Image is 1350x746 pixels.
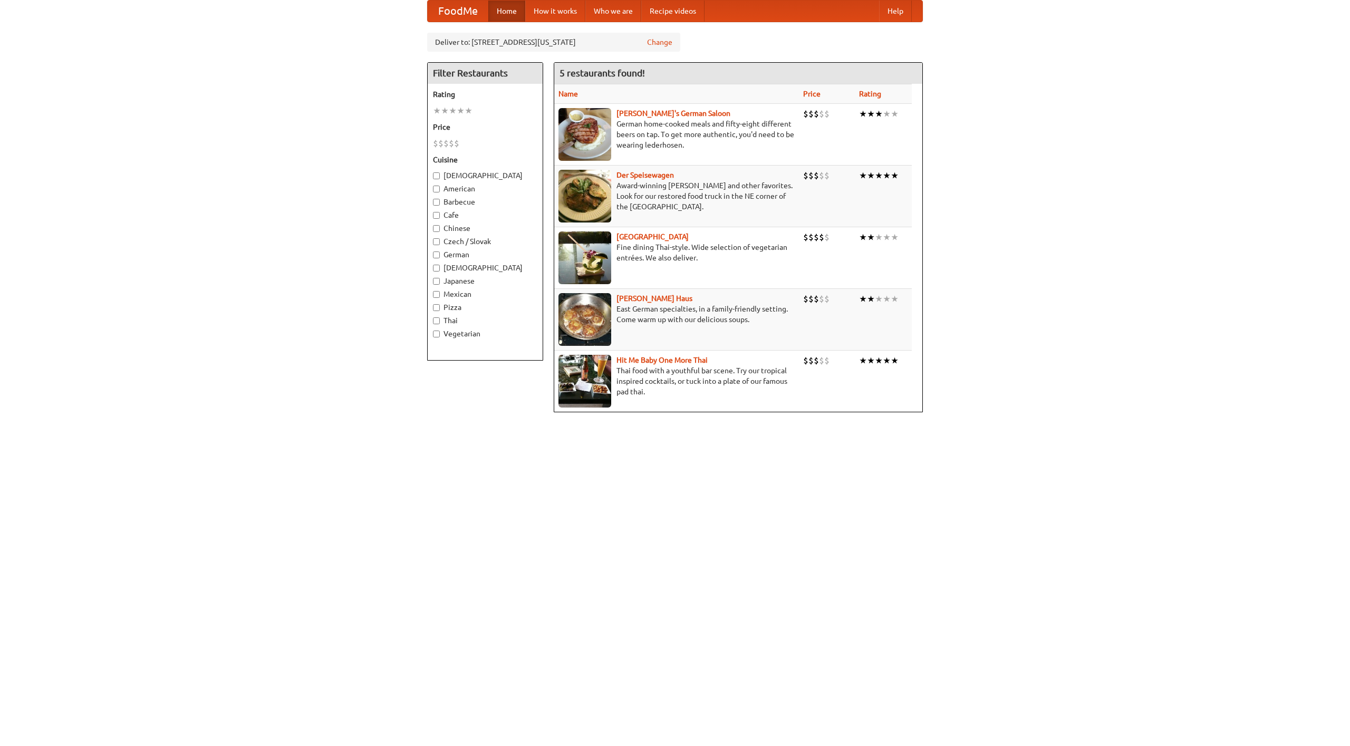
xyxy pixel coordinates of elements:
li: $ [803,231,808,243]
li: ★ [891,231,899,243]
li: $ [814,293,819,305]
li: ★ [859,355,867,366]
input: Chinese [433,225,440,232]
li: ★ [867,231,875,243]
li: $ [803,108,808,120]
p: Thai food with a youthful bar scene. Try our tropical inspired cocktails, or tuck into a plate of... [558,365,795,397]
li: $ [824,231,830,243]
li: ★ [875,355,883,366]
li: $ [803,355,808,366]
a: Price [803,90,821,98]
li: ★ [457,105,465,117]
div: Deliver to: [STREET_ADDRESS][US_STATE] [427,33,680,52]
li: ★ [883,170,891,181]
li: ★ [433,105,441,117]
input: Thai [433,317,440,324]
li: $ [814,355,819,366]
img: esthers.jpg [558,108,611,161]
li: ★ [859,170,867,181]
li: ★ [859,293,867,305]
img: speisewagen.jpg [558,170,611,222]
li: ★ [891,108,899,120]
input: Cafe [433,212,440,219]
li: $ [819,231,824,243]
li: $ [808,355,814,366]
label: Mexican [433,289,537,299]
a: Recipe videos [641,1,705,22]
li: ★ [867,170,875,181]
li: ★ [883,355,891,366]
li: ★ [883,231,891,243]
label: Japanese [433,276,537,286]
img: kohlhaus.jpg [558,293,611,346]
li: ★ [465,105,472,117]
label: Cafe [433,210,537,220]
li: ★ [867,108,875,120]
li: ★ [875,108,883,120]
li: ★ [883,293,891,305]
img: babythai.jpg [558,355,611,408]
a: Name [558,90,578,98]
a: Home [488,1,525,22]
label: Vegetarian [433,328,537,339]
input: Barbecue [433,199,440,206]
li: $ [433,138,438,149]
label: Czech / Slovak [433,236,537,247]
li: ★ [867,293,875,305]
li: ★ [867,355,875,366]
label: Thai [433,315,537,326]
p: East German specialties, in a family-friendly setting. Come warm up with our delicious soups. [558,304,795,325]
a: How it works [525,1,585,22]
li: $ [819,293,824,305]
li: $ [808,108,814,120]
img: satay.jpg [558,231,611,284]
b: [PERSON_NAME]'s German Saloon [616,109,730,118]
li: ★ [891,355,899,366]
h5: Rating [433,89,537,100]
li: ★ [441,105,449,117]
a: Change [647,37,672,47]
li: ★ [883,108,891,120]
label: [DEMOGRAPHIC_DATA] [433,263,537,273]
a: Der Speisewagen [616,171,674,179]
a: Help [879,1,912,22]
li: ★ [859,108,867,120]
li: ★ [875,231,883,243]
a: Hit Me Baby One More Thai [616,356,708,364]
li: $ [819,355,824,366]
input: Czech / Slovak [433,238,440,245]
a: Rating [859,90,881,98]
h5: Price [433,122,537,132]
li: $ [819,170,824,181]
a: [GEOGRAPHIC_DATA] [616,232,689,241]
label: Barbecue [433,197,537,207]
p: German home-cooked meals and fifty-eight different beers on tap. To get more authentic, you'd nee... [558,119,795,150]
p: Award-winning [PERSON_NAME] and other favorites. Look for our restored food truck in the NE corne... [558,180,795,212]
li: $ [814,170,819,181]
p: Fine dining Thai-style. Wide selection of vegetarian entrées. We also deliver. [558,242,795,263]
li: $ [819,108,824,120]
li: $ [803,170,808,181]
li: ★ [891,293,899,305]
li: $ [824,293,830,305]
li: ★ [875,170,883,181]
li: $ [438,138,443,149]
li: $ [824,355,830,366]
li: $ [808,293,814,305]
label: Pizza [433,302,537,313]
li: ★ [449,105,457,117]
label: German [433,249,537,260]
input: [DEMOGRAPHIC_DATA] [433,172,440,179]
li: ★ [859,231,867,243]
a: [PERSON_NAME] Haus [616,294,692,303]
label: Chinese [433,223,537,234]
a: FoodMe [428,1,488,22]
li: ★ [891,170,899,181]
li: $ [803,293,808,305]
h5: Cuisine [433,154,537,165]
h4: Filter Restaurants [428,63,543,84]
li: $ [808,231,814,243]
input: Pizza [433,304,440,311]
li: $ [808,170,814,181]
